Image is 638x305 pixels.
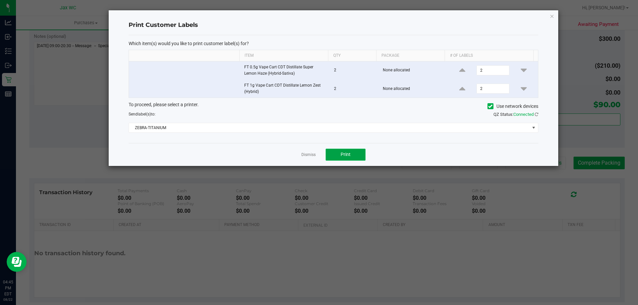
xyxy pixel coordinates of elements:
[129,123,530,132] span: ZEBRA-TITANIUM
[138,112,151,116] span: label(s)
[129,21,538,30] h4: Print Customer Labels
[379,80,448,98] td: None allocated
[124,101,543,111] div: To proceed, please select a printer.
[487,103,538,110] label: Use network devices
[445,50,533,61] th: # of labels
[240,80,330,98] td: FT 1g Vape Cart CDT Distillate Lemon Zest (Hybrid)
[330,80,379,98] td: 2
[240,61,330,80] td: FT 0.5g Vape Cart CDT Distillate Super Lemon Haze (Hybrid-Sativa)
[513,112,534,117] span: Connected
[330,61,379,80] td: 2
[379,61,448,80] td: None allocated
[376,50,445,61] th: Package
[129,112,156,116] span: Send to:
[326,149,366,161] button: Print
[301,152,316,158] a: Dismiss
[7,252,27,272] iframe: Resource center
[328,50,376,61] th: Qty
[493,112,538,117] span: QZ Status:
[239,50,328,61] th: Item
[129,40,538,46] p: Which item(s) would you like to print customer label(s) for?
[341,152,351,157] span: Print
